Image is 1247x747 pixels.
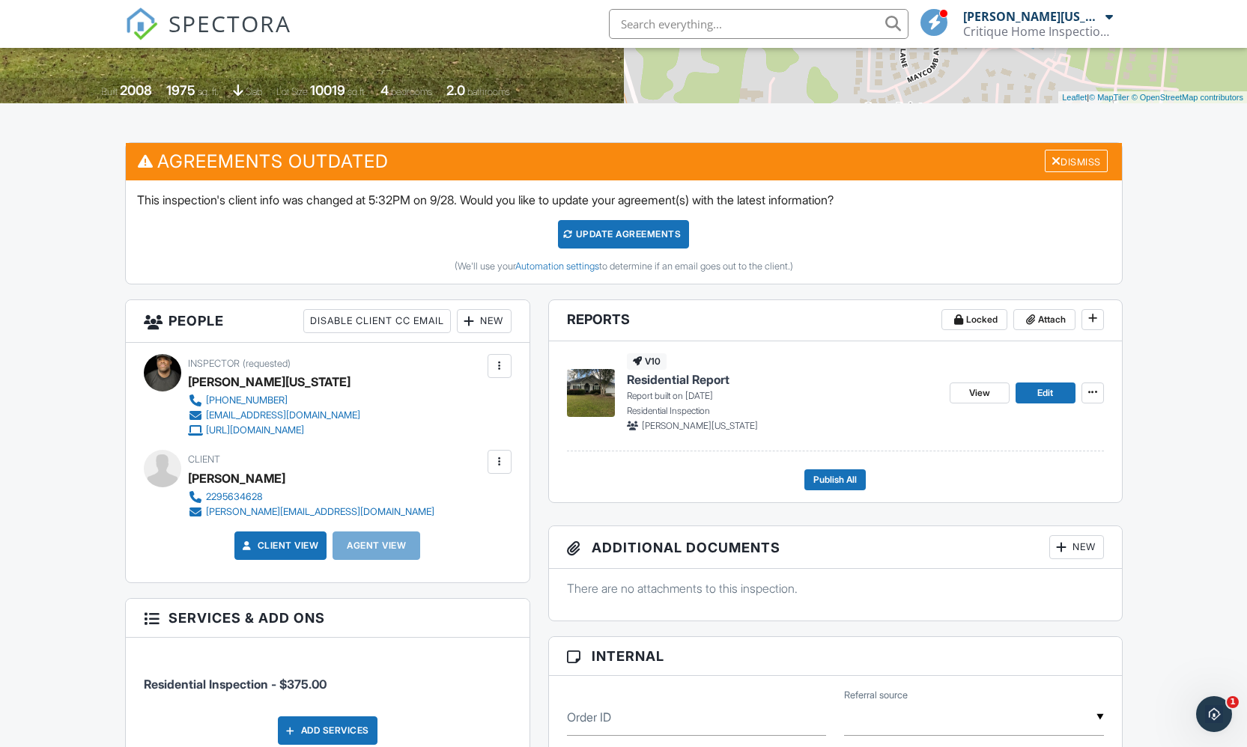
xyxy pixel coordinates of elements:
div: 4 [380,82,389,98]
div: [PERSON_NAME][US_STATE] [188,371,351,393]
div: [EMAIL_ADDRESS][DOMAIN_NAME] [206,409,360,421]
div: Disable Client CC Email [303,309,451,333]
div: [URL][DOMAIN_NAME] [206,424,304,436]
label: Referral source [844,689,908,702]
a: 2295634628 [188,490,434,504]
span: Residential Inspection - $375.00 [144,677,327,692]
div: (We'll use your to determine if an email goes out to the client.) [137,260,1111,272]
span: sq.ft. [348,86,366,97]
div: 10019 [310,82,345,98]
div: New [1049,535,1104,559]
div: [PERSON_NAME][US_STATE] [963,9,1102,24]
span: (requested) [243,358,291,369]
h3: Agreements Outdated [126,143,1122,180]
h3: People [126,300,530,343]
a: © MapTiler [1089,93,1129,102]
span: bedrooms [391,86,432,97]
span: Client [188,454,220,465]
span: SPECTORA [169,7,291,39]
div: [PERSON_NAME] [188,467,285,490]
span: slab [246,86,262,97]
span: Built [101,86,118,97]
span: 1 [1227,696,1239,708]
div: New [457,309,512,333]
div: 2008 [120,82,152,98]
div: 2.0 [446,82,465,98]
a: [PERSON_NAME][EMAIL_ADDRESS][DOMAIN_NAME] [188,504,434,519]
div: | [1058,91,1247,104]
a: [PHONE_NUMBER] [188,393,360,408]
div: 1975 [166,82,195,98]
div: [PHONE_NUMBER] [206,394,288,406]
a: Leaflet [1062,93,1087,102]
div: This inspection's client info was changed at 5:32PM on 9/28. Would you like to update your agreem... [126,180,1122,284]
p: There are no attachments to this inspection. [567,580,1104,597]
span: Inspector [188,358,240,369]
div: Critique Home Inspections [963,24,1113,39]
a: Client View [240,538,319,553]
li: Service: Residential Inspection [144,649,512,704]
span: sq. ft. [198,86,219,97]
span: bathrooms [467,86,510,97]
iframe: Intercom live chat [1196,696,1232,732]
label: Order ID [567,709,611,725]
div: Add Services [278,716,377,745]
span: Lot Size [276,86,308,97]
a: Automation settings [515,260,599,272]
a: [URL][DOMAIN_NAME] [188,423,360,438]
a: © OpenStreetMap contributors [1132,93,1243,102]
h3: Internal [549,637,1122,676]
div: [PERSON_NAME][EMAIL_ADDRESS][DOMAIN_NAME] [206,506,434,518]
input: Search everything... [609,9,908,39]
a: SPECTORA [125,20,291,52]
div: 2295634628 [206,491,263,503]
div: Dismiss [1045,150,1108,173]
h3: Services & Add ons [126,599,530,638]
h3: Additional Documents [549,526,1122,569]
img: The Best Home Inspection Software - Spectora [125,7,158,40]
a: [EMAIL_ADDRESS][DOMAIN_NAME] [188,408,360,423]
div: Update Agreements [558,220,689,249]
